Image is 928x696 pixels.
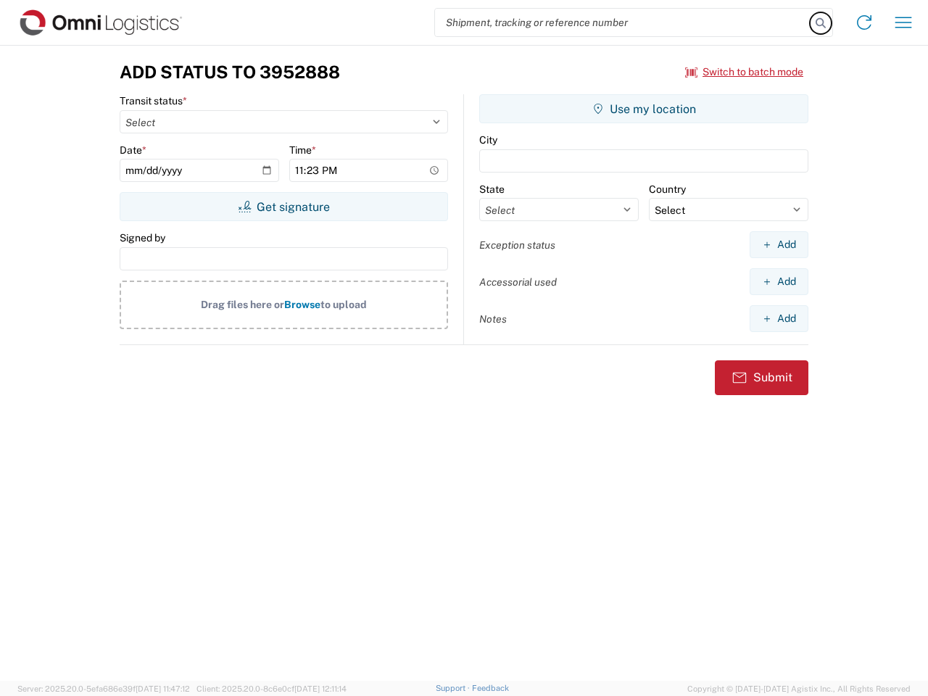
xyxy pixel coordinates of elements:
[120,62,340,83] h3: Add Status to 3952888
[196,684,347,693] span: Client: 2025.20.0-8c6e0cf
[479,183,505,196] label: State
[136,684,190,693] span: [DATE] 11:47:12
[120,144,146,157] label: Date
[17,684,190,693] span: Server: 2025.20.0-5efa686e39f
[120,94,187,107] label: Transit status
[120,192,448,221] button: Get signature
[750,231,808,258] button: Add
[687,682,911,695] span: Copyright © [DATE]-[DATE] Agistix Inc., All Rights Reserved
[715,360,808,395] button: Submit
[479,94,808,123] button: Use my location
[750,268,808,295] button: Add
[201,299,284,310] span: Drag files here or
[479,239,555,252] label: Exception status
[320,299,367,310] span: to upload
[284,299,320,310] span: Browse
[472,684,509,692] a: Feedback
[479,275,557,289] label: Accessorial used
[649,183,686,196] label: Country
[435,9,811,36] input: Shipment, tracking or reference number
[479,312,507,326] label: Notes
[685,60,803,84] button: Switch to batch mode
[294,684,347,693] span: [DATE] 12:11:14
[120,231,165,244] label: Signed by
[479,133,497,146] label: City
[750,305,808,332] button: Add
[436,684,472,692] a: Support
[289,144,316,157] label: Time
